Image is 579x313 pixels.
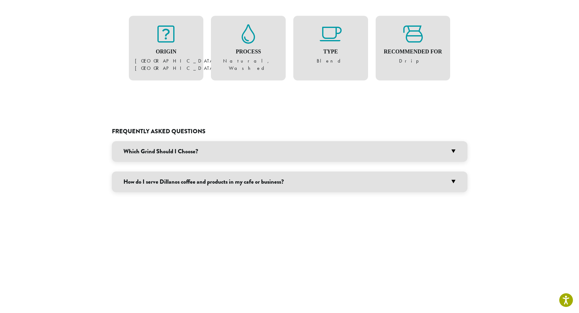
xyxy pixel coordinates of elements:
h4: Origin [135,49,198,55]
figure: [GEOGRAPHIC_DATA], [GEOGRAPHIC_DATA] [135,24,198,72]
h4: Type [299,49,362,55]
figure: Drip [382,24,444,65]
figure: Blend [299,24,362,65]
h3: Which Grind Should I Choose? [112,141,467,162]
h4: Process [217,49,280,55]
h3: How do I serve Dillanos coffee and products in my cafe or business? [112,172,467,192]
h2: Frequently Asked Questions [112,128,467,135]
h4: Recommended For [382,49,444,55]
figure: Natural, Washed [217,24,280,72]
